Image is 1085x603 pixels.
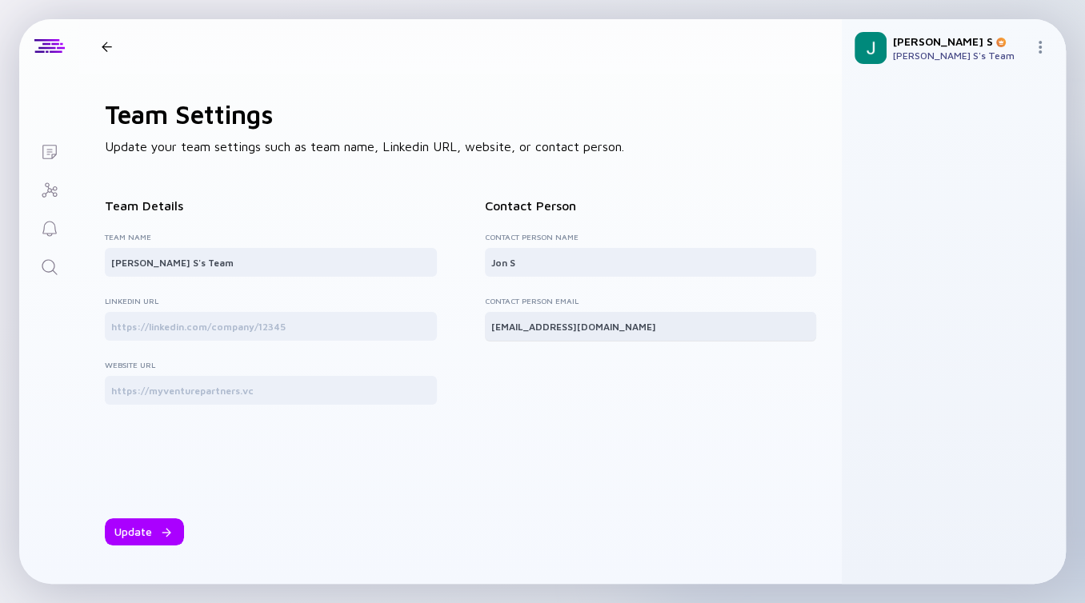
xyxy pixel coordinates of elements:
[19,208,79,246] a: Reminders
[855,32,887,64] img: Jon Profile Picture
[79,74,842,584] div: Update your team settings such as team name, Linkedin URL, website, or contact person.
[485,296,817,305] label: Contact Person Email
[893,34,1027,48] div: [PERSON_NAME] S
[105,232,437,242] label: Team Name
[105,198,437,213] div: Team Details
[105,296,437,305] label: Linkedin URL
[111,382,430,398] input: https://myventurepartners.vc
[19,131,79,170] a: Lists
[111,318,430,334] input: https://linkedin.com/company/12345
[111,254,430,270] input: My Venture Partners
[19,246,79,285] a: Search
[1034,41,1047,54] img: Menu
[105,518,184,545] button: Update
[485,198,817,213] div: Contact Person
[893,50,1027,62] div: [PERSON_NAME] S's Team
[491,254,811,270] input: Jane Smith
[105,99,816,130] h1: Team Settings
[105,360,437,369] label: Website URL
[485,232,817,242] label: Contact Person Name
[19,170,79,208] a: Investor Map
[491,318,811,334] input: mail@gmail.com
